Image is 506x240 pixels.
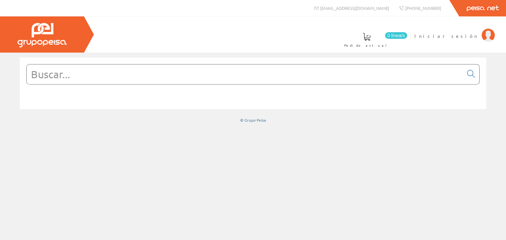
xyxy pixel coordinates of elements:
[385,32,407,39] span: 0 línea/s
[405,5,441,11] span: [PHONE_NUMBER]
[20,117,486,123] div: © Grupo Peisa
[414,33,478,39] span: Iniciar sesión
[27,64,463,84] input: Buscar...
[320,5,389,11] span: [EMAIL_ADDRESS][DOMAIN_NAME]
[17,23,67,47] img: Grupo Peisa
[344,42,389,49] span: Pedido actual
[414,27,495,34] a: Iniciar sesión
